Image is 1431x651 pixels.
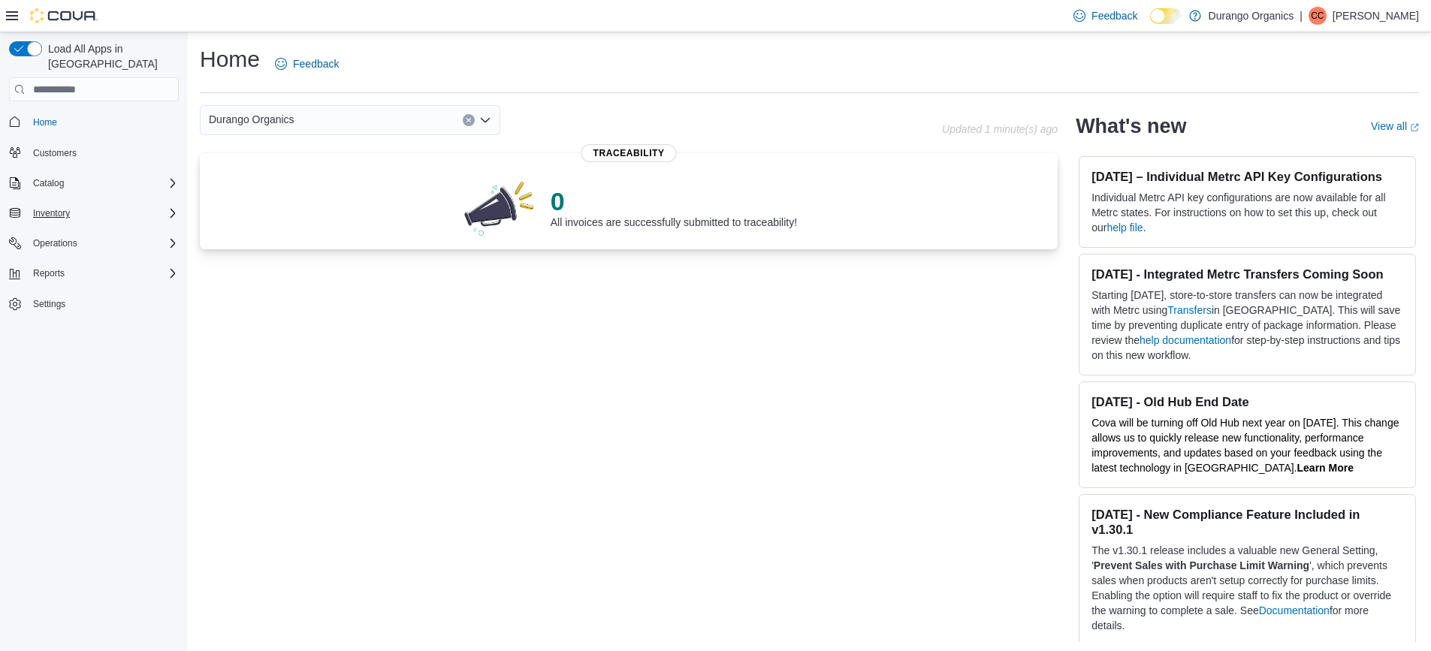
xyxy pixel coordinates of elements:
[27,264,179,282] span: Reports
[33,237,77,249] span: Operations
[3,173,185,194] button: Catalog
[1091,169,1403,184] h3: [DATE] – Individual Metrc API Key Configurations
[33,267,65,279] span: Reports
[27,204,76,222] button: Inventory
[269,49,345,79] a: Feedback
[9,104,179,354] nav: Complex example
[1091,394,1403,409] h3: [DATE] - Old Hub End Date
[1150,24,1151,25] span: Dark Mode
[1209,7,1294,25] p: Durango Organics
[1300,7,1303,25] p: |
[3,142,185,164] button: Customers
[27,295,71,313] a: Settings
[581,144,677,162] span: Traceability
[1091,543,1403,633] p: The v1.30.1 release includes a valuable new General Setting, ' ', which prevents sales when produ...
[1140,334,1231,346] a: help documentation
[479,114,491,126] button: Open list of options
[27,112,179,131] span: Home
[1106,222,1143,234] a: help file
[1094,559,1309,571] strong: Prevent Sales with Purchase Limit Warning
[551,186,797,228] div: All invoices are successfully submitted to traceability!
[42,41,179,71] span: Load All Apps in [GEOGRAPHIC_DATA]
[27,264,71,282] button: Reports
[1076,114,1186,138] h2: What's new
[3,233,185,254] button: Operations
[1091,267,1403,282] h3: [DATE] - Integrated Metrc Transfers Coming Soon
[27,174,179,192] span: Catalog
[30,8,98,23] img: Cova
[1410,123,1419,132] svg: External link
[1091,417,1399,474] span: Cova will be turning off Old Hub next year on [DATE]. This change allows us to quickly release ne...
[200,44,260,74] h1: Home
[33,298,65,310] span: Settings
[1333,7,1419,25] p: [PERSON_NAME]
[463,114,475,126] button: Clear input
[33,116,57,128] span: Home
[1167,304,1212,316] a: Transfers
[27,143,179,162] span: Customers
[293,56,339,71] span: Feedback
[1309,7,1327,25] div: Christina Cummings
[1371,120,1419,132] a: View allExternal link
[27,234,179,252] span: Operations
[460,177,539,237] img: 0
[27,174,70,192] button: Catalog
[1091,8,1137,23] span: Feedback
[1091,507,1403,537] h3: [DATE] - New Compliance Feature Included in v1.30.1
[27,204,179,222] span: Inventory
[1297,462,1354,474] a: Learn More
[3,263,185,284] button: Reports
[1311,7,1324,25] span: CC
[33,207,70,219] span: Inventory
[3,203,185,224] button: Inventory
[27,113,63,131] a: Home
[1259,604,1330,616] a: Documentation
[3,110,185,132] button: Home
[33,177,64,189] span: Catalog
[3,293,185,315] button: Settings
[551,186,797,216] p: 0
[33,147,77,159] span: Customers
[27,294,179,313] span: Settings
[27,234,83,252] button: Operations
[942,123,1058,135] p: Updated 1 minute(s) ago
[27,144,83,162] a: Customers
[1091,288,1403,363] p: Starting [DATE], store-to-store transfers can now be integrated with Metrc using in [GEOGRAPHIC_D...
[209,110,294,128] span: Durango Organics
[1091,190,1403,235] p: Individual Metrc API key configurations are now available for all Metrc states. For instructions ...
[1067,1,1143,31] a: Feedback
[1150,8,1182,24] input: Dark Mode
